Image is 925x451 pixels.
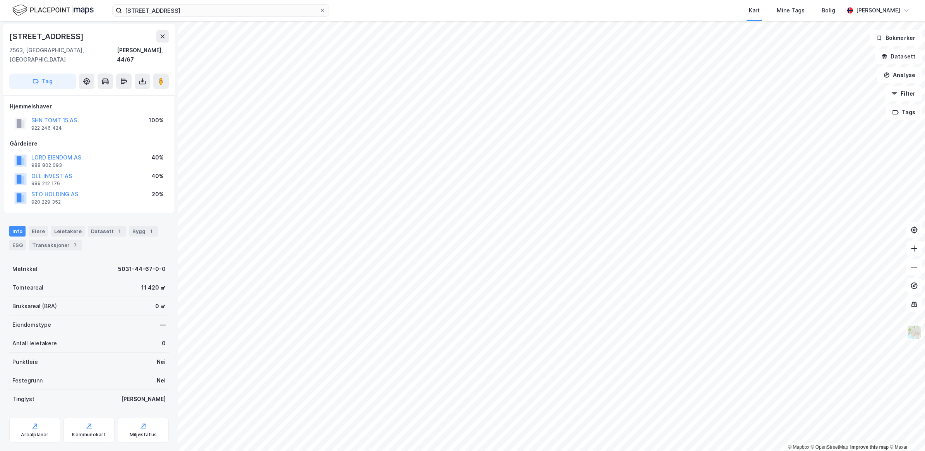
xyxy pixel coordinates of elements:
[870,30,922,46] button: Bokmerker
[51,226,85,237] div: Leietakere
[12,302,57,311] div: Bruksareal (BRA)
[12,320,51,329] div: Eiendomstype
[886,414,925,451] iframe: Chat Widget
[12,264,38,274] div: Matrikkel
[777,6,805,15] div: Mine Tags
[9,74,76,89] button: Tag
[12,283,43,292] div: Tomteareal
[129,226,158,237] div: Bygg
[749,6,760,15] div: Kart
[886,414,925,451] div: Kontrollprogram for chat
[121,394,166,404] div: [PERSON_NAME]
[788,444,809,450] a: Mapbox
[157,357,166,367] div: Nei
[151,171,164,181] div: 40%
[31,180,60,187] div: 989 212 176
[885,86,922,101] button: Filter
[151,153,164,162] div: 40%
[71,241,79,249] div: 7
[9,240,26,250] div: ESG
[850,444,889,450] a: Improve this map
[157,376,166,385] div: Nei
[162,339,166,348] div: 0
[12,376,43,385] div: Festegrunn
[130,432,157,438] div: Miljøstatus
[822,6,835,15] div: Bolig
[9,46,117,64] div: 7563, [GEOGRAPHIC_DATA], [GEOGRAPHIC_DATA]
[886,105,922,120] button: Tags
[9,30,85,43] div: [STREET_ADDRESS]
[160,320,166,329] div: —
[31,125,62,131] div: 922 246 424
[88,226,126,237] div: Datasett
[122,5,319,16] input: Søk på adresse, matrikkel, gårdeiere, leietakere eller personer
[12,339,57,348] div: Antall leietakere
[21,432,48,438] div: Arealplaner
[12,357,38,367] div: Punktleie
[877,67,922,83] button: Analyse
[811,444,848,450] a: OpenStreetMap
[31,162,62,168] div: 988 802 093
[72,432,106,438] div: Kommunekart
[29,240,82,250] div: Transaksjoner
[856,6,900,15] div: [PERSON_NAME]
[875,49,922,64] button: Datasett
[10,102,168,111] div: Hjemmelshaver
[10,139,168,148] div: Gårdeiere
[115,227,123,235] div: 1
[152,190,164,199] div: 20%
[117,46,169,64] div: [PERSON_NAME], 44/67
[149,116,164,125] div: 100%
[141,283,166,292] div: 11 420 ㎡
[29,226,48,237] div: Eiere
[118,264,166,274] div: 5031-44-67-0-0
[12,3,94,17] img: logo.f888ab2527a4732fd821a326f86c7f29.svg
[9,226,26,237] div: Info
[147,227,155,235] div: 1
[155,302,166,311] div: 0 ㎡
[31,199,61,205] div: 920 229 352
[12,394,34,404] div: Tinglyst
[907,325,922,340] img: Z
